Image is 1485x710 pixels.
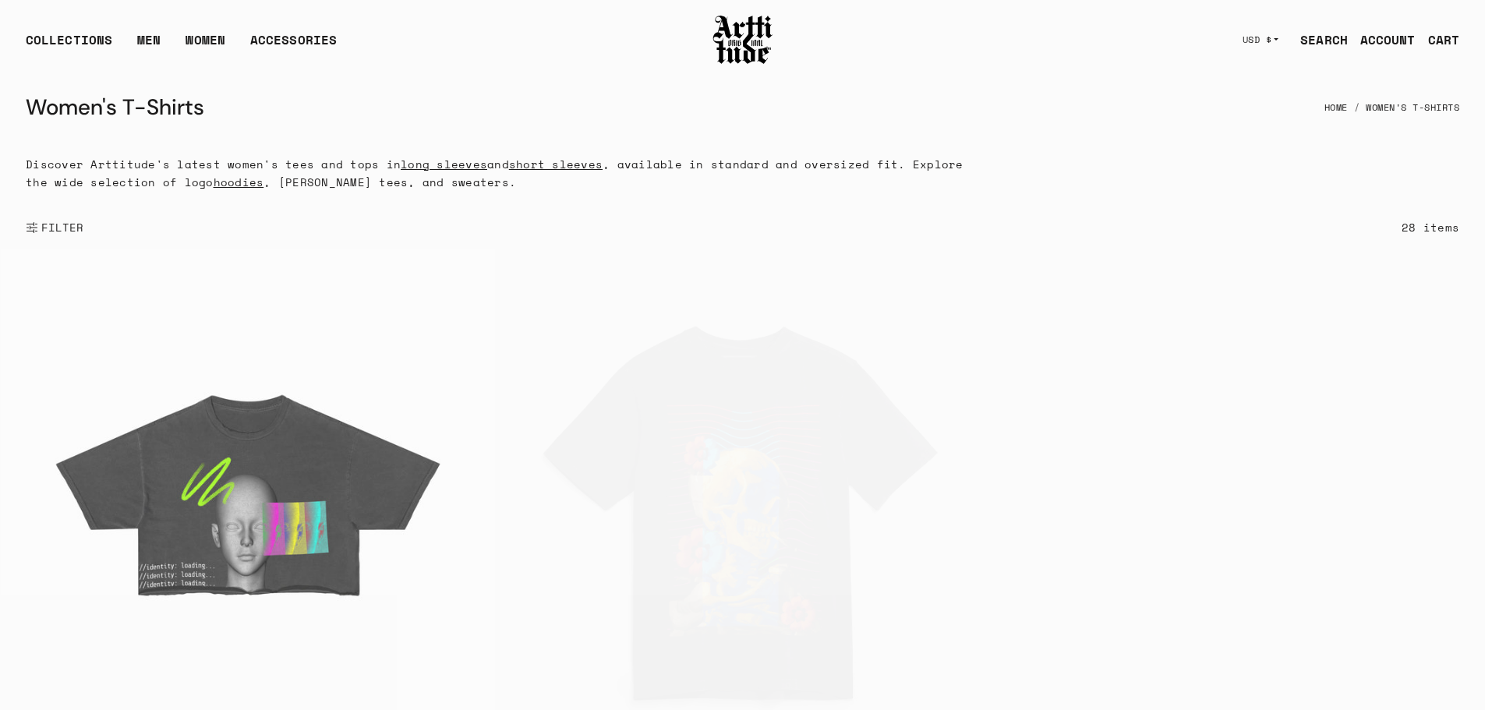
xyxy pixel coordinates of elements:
[1402,218,1459,236] div: 28 items
[26,89,204,126] h1: Women's T-Shirts
[1428,30,1459,49] div: CART
[13,30,349,62] ul: Main navigation
[1243,34,1272,46] span: USD $
[214,174,264,190] a: hoodies
[1288,24,1348,55] a: SEARCH
[250,30,337,62] div: ACCESSORIES
[26,210,84,245] button: Show filters
[1416,24,1459,55] a: Open cart
[1348,24,1416,55] a: ACCOUNT
[137,30,161,62] a: MEN
[401,156,487,172] a: long sleeves
[509,156,603,172] a: short sleeves
[1233,23,1289,57] button: USD $
[186,30,225,62] a: WOMEN
[26,30,112,62] div: COLLECTIONS
[1,155,999,191] div: Discover Arttitude's latest women's tees and tops in and , available in standard and oversized fi...
[1324,90,1348,125] a: Home
[1348,90,1460,125] li: Women's T-Shirts
[712,13,774,66] img: Arttitude
[38,220,84,235] span: FILTER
